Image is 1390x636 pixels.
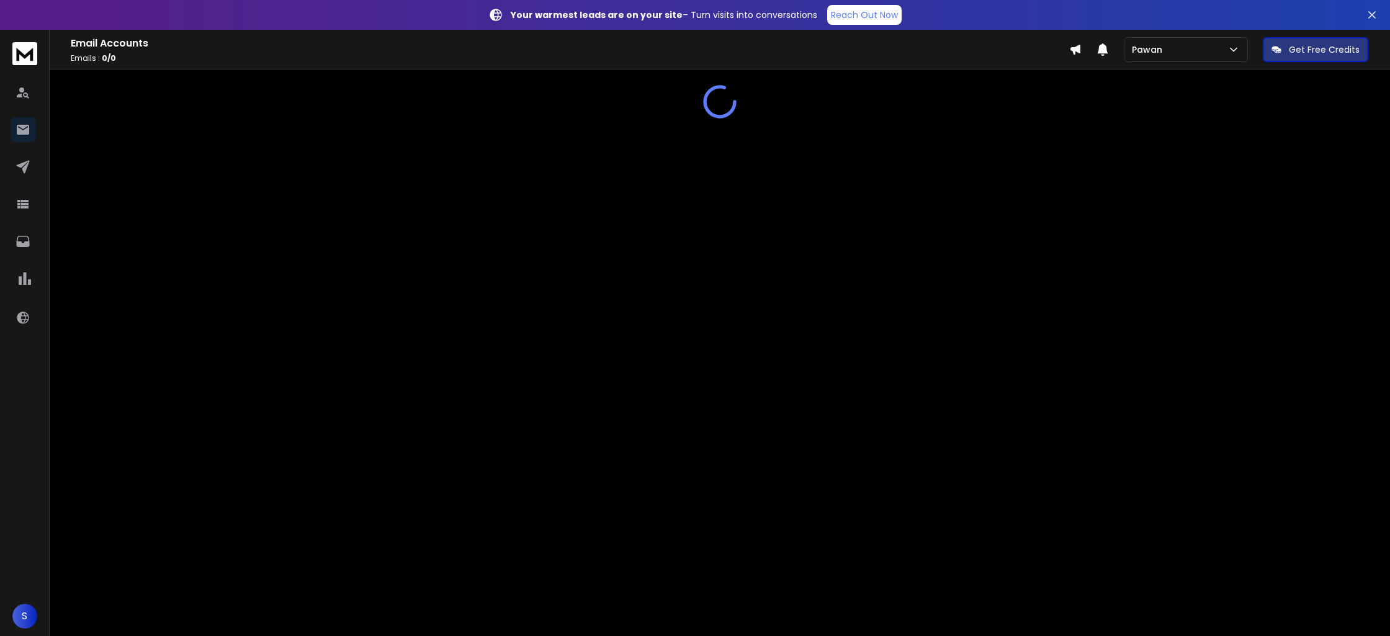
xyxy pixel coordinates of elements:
[12,604,37,629] button: S
[511,9,817,21] p: – Turn visits into conversations
[71,53,1069,63] p: Emails :
[1263,37,1368,62] button: Get Free Credits
[1289,43,1360,56] p: Get Free Credits
[827,5,902,25] a: Reach Out Now
[102,53,116,63] span: 0 / 0
[1132,43,1167,56] p: Pawan
[71,36,1069,51] h1: Email Accounts
[12,42,37,65] img: logo
[511,9,683,21] strong: Your warmest leads are on your site
[831,9,898,21] p: Reach Out Now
